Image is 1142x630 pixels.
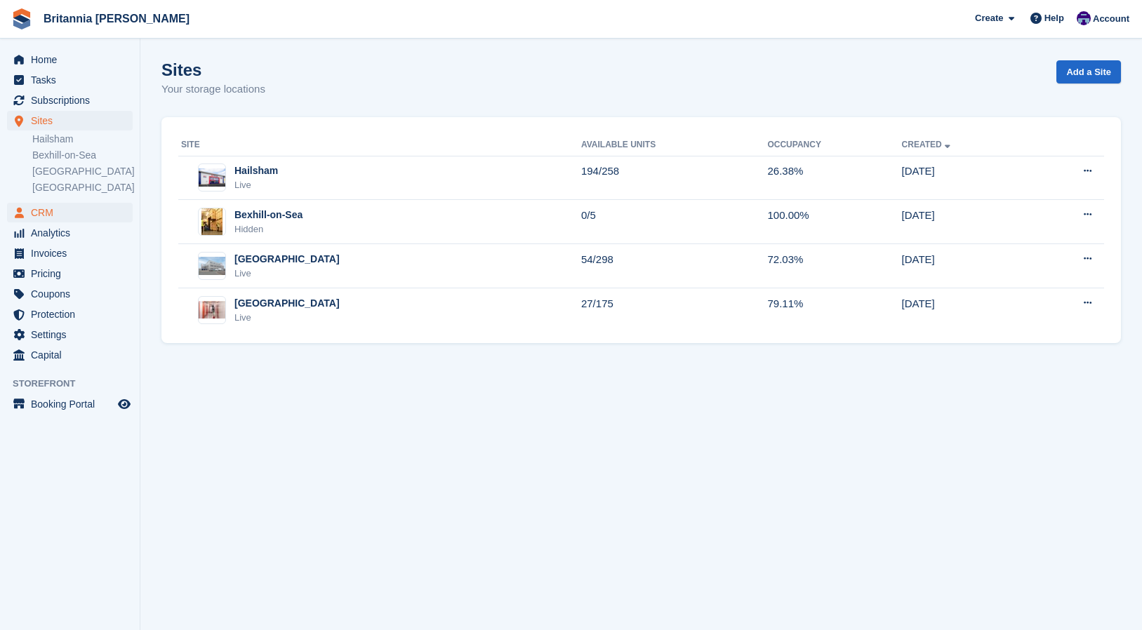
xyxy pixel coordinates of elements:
a: menu [7,203,133,222]
span: Protection [31,304,115,324]
a: menu [7,70,133,90]
div: [GEOGRAPHIC_DATA] [234,296,340,311]
a: menu [7,325,133,344]
a: menu [7,111,133,130]
td: [DATE] [902,244,1030,288]
p: Your storage locations [161,81,265,98]
td: 194/258 [581,156,768,200]
span: Storefront [13,377,140,391]
td: 0/5 [581,200,768,244]
td: 79.11% [767,288,901,332]
span: Settings [31,325,115,344]
img: Cameron Ballard [1077,11,1091,25]
a: Britannia [PERSON_NAME] [38,7,195,30]
h1: Sites [161,60,265,79]
span: Pricing [31,264,115,283]
td: 72.03% [767,244,901,288]
a: menu [7,394,133,414]
td: 100.00% [767,200,901,244]
span: Account [1093,12,1129,26]
a: menu [7,284,133,304]
img: Image of Eastbourne site [199,257,225,275]
a: Add a Site [1056,60,1121,83]
img: Image of Newhaven site [199,301,225,319]
div: Hidden [234,222,303,236]
div: Live [234,178,278,192]
a: Created [902,140,953,149]
a: menu [7,264,133,283]
span: Home [31,50,115,69]
th: Occupancy [767,134,901,156]
img: Image of Hailsham site [199,168,225,187]
a: Bexhill-on-Sea [32,149,133,162]
div: Live [234,311,340,325]
th: Available Units [581,134,768,156]
span: Create [975,11,1003,25]
a: menu [7,304,133,324]
div: [GEOGRAPHIC_DATA] [234,252,340,267]
img: Image of Bexhill-on-Sea site [201,208,223,236]
span: CRM [31,203,115,222]
td: 27/175 [581,288,768,332]
td: 26.38% [767,156,901,200]
th: Site [178,134,581,156]
span: Invoices [31,243,115,263]
a: menu [7,50,133,69]
a: menu [7,91,133,110]
span: Subscriptions [31,91,115,110]
span: Capital [31,345,115,365]
a: [GEOGRAPHIC_DATA] [32,181,133,194]
div: Hailsham [234,163,278,178]
a: Preview store [116,396,133,413]
span: Booking Portal [31,394,115,414]
span: Coupons [31,284,115,304]
img: stora-icon-8386f47178a22dfd0bd8f6a31ec36ba5ce8667c1dd55bd0f319d3a0aa187defe.svg [11,8,32,29]
span: Help [1044,11,1064,25]
a: menu [7,345,133,365]
a: Hailsham [32,133,133,146]
td: [DATE] [902,288,1030,332]
span: Sites [31,111,115,130]
div: Bexhill-on-Sea [234,208,303,222]
span: Tasks [31,70,115,90]
div: Live [234,267,340,281]
td: 54/298 [581,244,768,288]
td: [DATE] [902,156,1030,200]
td: [DATE] [902,200,1030,244]
a: [GEOGRAPHIC_DATA] [32,165,133,178]
a: menu [7,223,133,243]
span: Analytics [31,223,115,243]
a: menu [7,243,133,263]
